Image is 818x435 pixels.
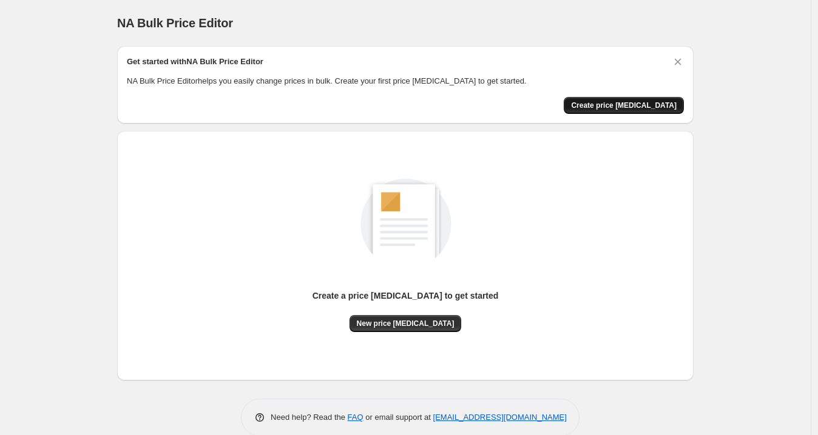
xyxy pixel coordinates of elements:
[350,315,462,332] button: New price [MEDICAL_DATA]
[348,413,363,422] a: FAQ
[433,413,567,422] a: [EMAIL_ADDRESS][DOMAIN_NAME]
[363,413,433,422] span: or email support at
[564,97,684,114] button: Create price change job
[271,413,348,422] span: Need help? Read the
[127,56,263,68] h2: Get started with NA Bulk Price Editor
[357,319,455,328] span: New price [MEDICAL_DATA]
[117,16,233,30] span: NA Bulk Price Editor
[672,56,684,68] button: Dismiss card
[127,75,684,87] p: NA Bulk Price Editor helps you easily change prices in bulk. Create your first price [MEDICAL_DAT...
[313,290,499,302] p: Create a price [MEDICAL_DATA] to get started
[571,101,677,110] span: Create price [MEDICAL_DATA]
